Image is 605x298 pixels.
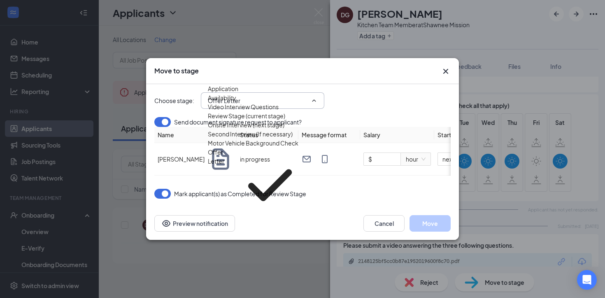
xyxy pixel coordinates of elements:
svg: ChevronUp [311,97,317,104]
div: Open Intercom Messenger [577,270,597,290]
span: Choose stage : [154,96,194,105]
span: [PERSON_NAME] [158,155,205,164]
th: Salary [360,127,434,143]
div: Motor Vehicle Background Check [208,138,298,148]
span: Send document signature request to applicant? [174,117,302,127]
th: Message format [298,127,360,143]
div: Onsite Interview (next stage) [208,120,284,129]
h3: Move to stage [154,66,199,75]
th: Name [154,127,237,143]
div: Video Interview Questions [208,102,279,111]
div: Offer Letter [208,148,233,223]
button: Close [441,66,451,76]
button: Move [410,215,451,232]
button: Cancel [363,215,405,232]
div: Second Interview (If necessary) [208,129,293,138]
div: Application [208,84,238,93]
th: Start date [434,127,558,143]
div: Availability [208,93,236,102]
svg: Eye [161,218,171,228]
span: hour [406,153,426,165]
button: Preview notificationEye [154,215,235,232]
svg: Checkmark [233,148,307,223]
div: Review Stage (current stage) [208,111,285,120]
span: Mark applicant(s) as Completed for Review Stage [174,189,306,199]
svg: Cross [441,66,451,76]
svg: MobileSms [320,154,330,164]
span: next_weekday [442,153,490,165]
